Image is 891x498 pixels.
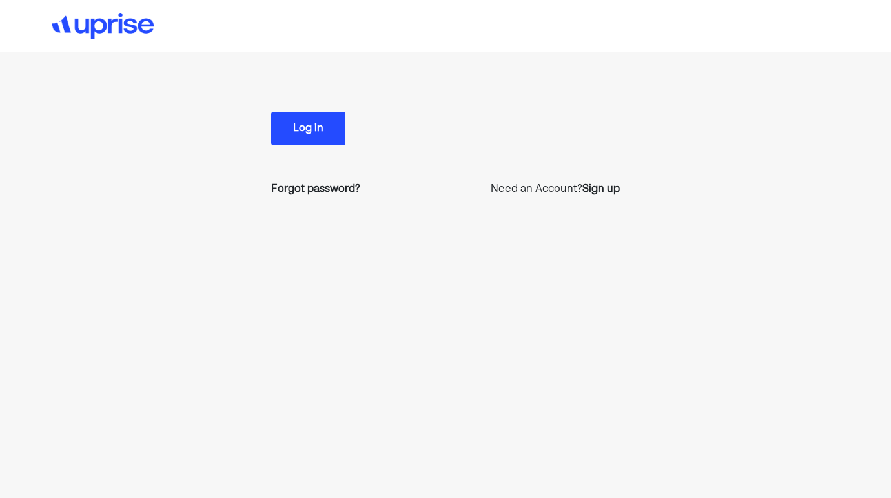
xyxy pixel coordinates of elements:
button: Log in [271,112,345,145]
p: Need an Account? [491,182,620,197]
a: Sign up [582,182,620,197]
a: Forgot password? [271,182,360,197]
